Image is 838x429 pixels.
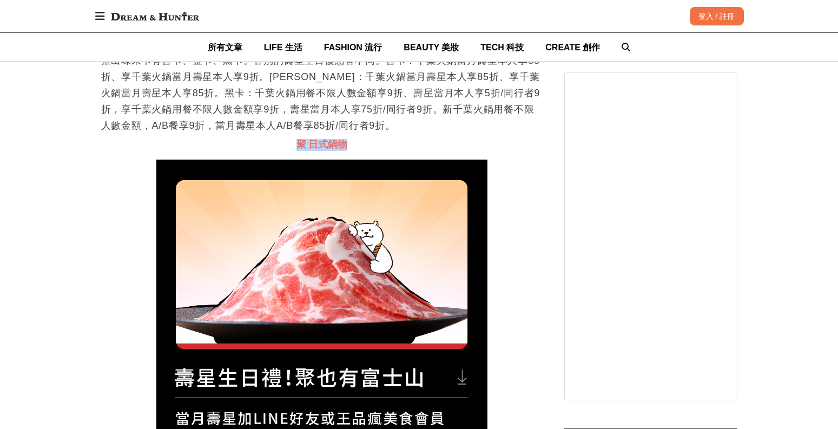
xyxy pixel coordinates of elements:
a: CREATE 創作 [545,33,600,62]
a: LIFE 生活 [264,33,302,62]
a: 所有文章 [208,33,242,62]
p: 推出味來卡有普卡、金卡、黑卡。各別的壽星生日優惠皆不同。普卡：千葉火鍋當月壽星本人享88折、享千葉火鍋當月壽星本人享9折。[PERSON_NAME]：千葉火鍋當月壽星本人享85折、享千葉火鍋當月... [101,52,543,134]
img: Dream & Hunter [105,6,204,26]
span: 所有文章 [208,43,242,52]
a: BEAUTY 美妝 [404,33,459,62]
a: TECH 科技 [480,33,524,62]
a: FASHION 流行 [324,33,382,62]
span: CREATE 創作 [545,43,600,52]
span: FASHION 流行 [324,43,382,52]
div: 登入 / 註冊 [690,7,744,25]
span: TECH 科技 [480,43,524,52]
span: BEAUTY 美妝 [404,43,459,52]
span: 聚 日式鍋物 [296,139,347,150]
span: LIFE 生活 [264,43,302,52]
